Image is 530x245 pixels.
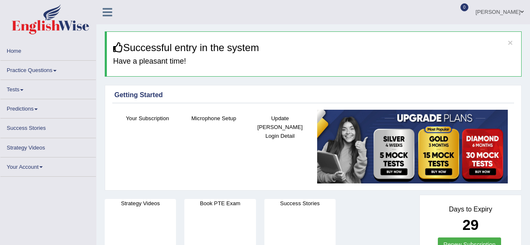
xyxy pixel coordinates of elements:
h4: Book PTE Exam [184,199,256,208]
div: Getting Started [114,90,512,100]
h3: Successful entry in the system [113,42,515,53]
img: small5.jpg [317,110,508,183]
a: Your Account [0,157,96,174]
h4: Your Subscription [119,114,176,123]
a: Practice Questions [0,61,96,77]
a: Home [0,41,96,58]
h4: Have a pleasant time! [113,57,515,66]
button: × [508,38,513,47]
a: Success Stories [0,119,96,135]
a: Tests [0,80,96,96]
h4: Microphone Setup [185,114,243,123]
h4: Success Stories [264,199,336,208]
a: Strategy Videos [0,138,96,155]
a: Predictions [0,99,96,116]
span: 0 [460,3,469,11]
b: 29 [463,217,479,233]
h4: Strategy Videos [105,199,176,208]
h4: Days to Expiry [429,206,512,213]
h4: Update [PERSON_NAME] Login Detail [251,114,309,140]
